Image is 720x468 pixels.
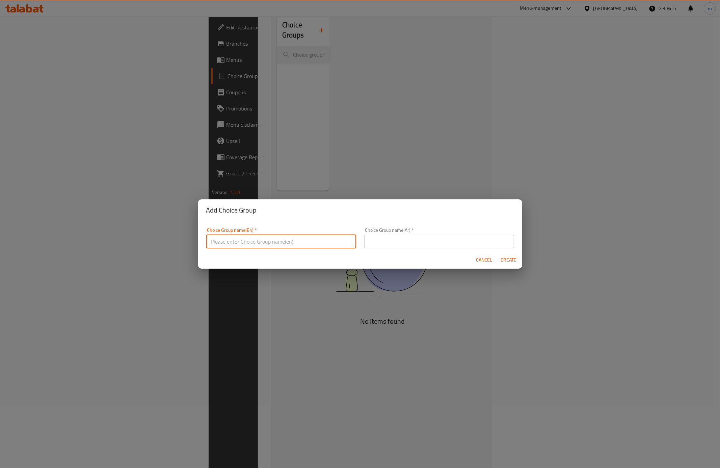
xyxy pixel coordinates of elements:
h2: Add Choice Group [206,205,514,216]
span: Cancel [476,256,492,264]
input: Please enter Choice Group name(ar) [364,235,514,248]
input: Please enter Choice Group name(en) [206,235,356,248]
button: Create [498,254,519,266]
button: Cancel [474,254,495,266]
span: Create [501,256,517,264]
